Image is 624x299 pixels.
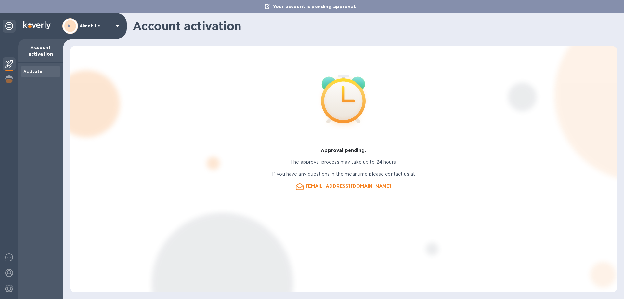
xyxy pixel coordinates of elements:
p: Account activation [23,44,58,57]
p: Your account is pending approval. [270,3,359,10]
p: Aimoh llc [80,24,112,28]
div: Unpin categories [3,20,16,33]
p: If you have any questions in the meantime please contact us at [80,171,607,178]
h1: Account activation [133,19,614,33]
img: Logo [23,21,51,29]
b: AL [67,23,73,28]
p: The approval process may take up to 24 hours. [80,159,607,166]
b: Activate [23,69,42,74]
p: Approval pending. [80,147,607,154]
a: [EMAIL_ADDRESS][DOMAIN_NAME] [306,183,392,189]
